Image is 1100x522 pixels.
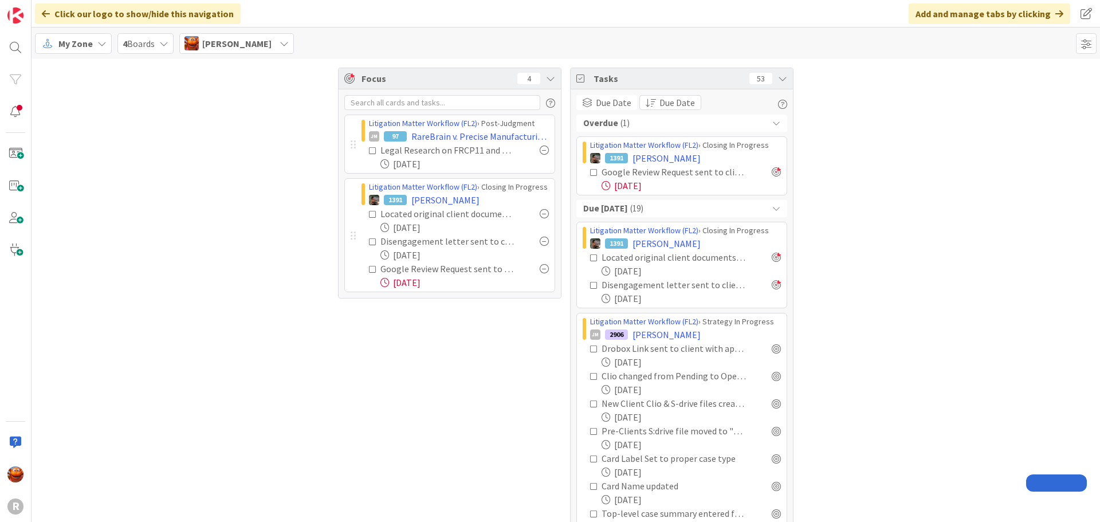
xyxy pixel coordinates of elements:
[583,202,628,215] b: Due [DATE]
[590,153,600,163] img: MW
[602,493,781,507] div: [DATE]
[590,225,781,237] div: › Closing In Progress
[602,250,747,264] div: Located original client documents if necessary & coordinated delivery with client
[909,3,1070,24] div: Add and manage tabs by clicking
[602,424,747,438] div: Pre-Clients S:drive file moved to "Clients"
[590,139,781,151] div: › Closing In Progress
[369,118,477,128] a: Litigation Matter Workflow (FL2)
[380,157,549,171] div: [DATE]
[184,36,199,50] img: KA
[602,369,747,383] div: Clio changed from Pending to Open client matter
[632,237,701,250] span: [PERSON_NAME]
[596,96,631,109] span: Due Date
[369,181,549,193] div: › Closing In Progress
[380,276,549,289] div: [DATE]
[123,37,155,50] span: Boards
[602,410,781,424] div: [DATE]
[369,131,379,142] div: JM
[602,397,747,410] div: New Client Clio & S-drive files created Enter all contacts and their relationships to our client ...
[58,37,93,50] span: My Zone
[202,37,272,50] span: [PERSON_NAME]
[123,38,127,49] b: 4
[632,151,701,165] span: [PERSON_NAME]
[630,202,643,215] span: ( 19 )
[411,193,480,207] span: [PERSON_NAME]
[369,117,549,129] div: › Post-Judgment
[605,238,628,249] div: 1391
[602,292,781,305] div: [DATE]
[605,153,628,163] div: 1391
[7,466,23,482] img: KA
[380,207,514,221] div: Located original client documents if necessary & coordinated delivery with client
[602,278,747,292] div: Disengagement letter sent to client & PDF saved in client file
[620,117,630,130] span: ( 1 )
[749,73,772,84] div: 53
[380,248,549,262] div: [DATE]
[380,221,549,234] div: [DATE]
[7,7,23,23] img: Visit kanbanzone.com
[602,507,747,520] div: Top-level case summary entered from attorney notes
[602,479,720,493] div: Card Name updated
[35,3,241,24] div: Click our logo to show/hide this navigation
[590,238,600,249] img: MW
[380,234,514,248] div: Disengagement letter sent to client & PDF saved in client file
[380,262,514,276] div: Google Review Request sent to client [if applicable]
[602,438,781,452] div: [DATE]
[602,264,781,278] div: [DATE]
[583,117,618,130] b: Overdue
[605,329,628,340] div: 2906
[639,95,701,110] button: Due Date
[602,355,781,369] div: [DATE]
[632,328,701,342] span: [PERSON_NAME]
[590,329,600,340] div: JM
[602,165,747,179] div: Google Review Request sent to client [if applicable]
[602,179,781,193] div: [DATE]
[384,195,407,205] div: 1391
[369,182,477,192] a: Litigation Matter Workflow (FL2)
[384,131,407,142] div: 97
[7,499,23,515] div: R
[411,129,549,143] span: RareBrain v. Precise Manufacturing & Engineering
[344,95,540,110] input: Search all cards and tasks...
[602,383,781,397] div: [DATE]
[590,225,698,236] a: Litigation Matter Workflow (FL2)
[602,452,747,465] div: Card Label Set to proper case type
[590,140,698,150] a: Litigation Matter Workflow (FL2)
[602,342,747,355] div: Drobox Link sent to client with appropriate intake questionnaire
[602,465,781,479] div: [DATE]
[590,316,698,327] a: Litigation Matter Workflow (FL2)
[594,72,744,85] span: Tasks
[590,316,781,328] div: › Strategy In Progress
[362,72,508,85] span: Focus
[380,143,514,157] div: Legal Research on FRCP11 and Vexatious Litigation
[659,96,695,109] span: Due Date
[369,195,379,205] img: MW
[517,73,540,84] div: 4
